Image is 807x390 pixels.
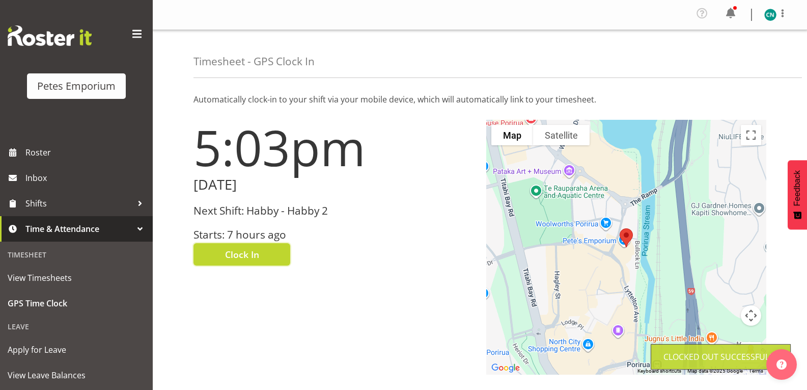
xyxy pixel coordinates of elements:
button: Drag Pegman onto the map to open Street View [741,342,761,362]
a: GPS Time Clock [3,291,150,316]
h3: Starts: 7 hours ago [193,229,474,241]
span: Map data ©2025 Google [687,368,743,374]
span: GPS Time Clock [8,296,145,311]
a: View Timesheets [3,265,150,291]
img: Google [489,361,522,375]
img: christine-neville11214.jpg [764,9,776,21]
span: Shifts [25,196,132,211]
p: Automatically clock-in to your shift via your mobile device, which will automatically link to you... [193,93,766,106]
div: Timesheet [3,244,150,265]
div: Leave [3,316,150,337]
button: Clock In [193,243,290,266]
button: Keyboard shortcuts [637,368,681,375]
img: Rosterit website logo [8,25,92,46]
span: Roster [25,145,148,160]
button: Toggle fullscreen view [741,125,761,145]
button: Feedback - Show survey [788,160,807,229]
h1: 5:03pm [193,120,474,175]
span: Feedback [793,170,802,206]
span: Clock In [225,248,259,261]
button: Show satellite imagery [533,125,590,145]
a: Open this area in Google Maps (opens a new window) [489,361,522,375]
span: View Leave Balances [8,368,145,383]
div: Clocked out Successfully [663,351,778,363]
h4: Timesheet - GPS Clock In [193,56,315,67]
div: Petes Emporium [37,79,116,94]
h3: Next Shift: Habby - Habby 2 [193,205,474,217]
button: Map camera controls [741,305,761,326]
span: Inbox [25,170,148,186]
img: help-xxl-2.png [776,359,787,370]
a: Apply for Leave [3,337,150,362]
a: View Leave Balances [3,362,150,388]
h2: [DATE] [193,177,474,193]
span: Apply for Leave [8,342,145,357]
span: Time & Attendance [25,221,132,237]
button: Show street map [491,125,533,145]
a: Terms (opens in new tab) [749,368,763,374]
span: View Timesheets [8,270,145,285]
